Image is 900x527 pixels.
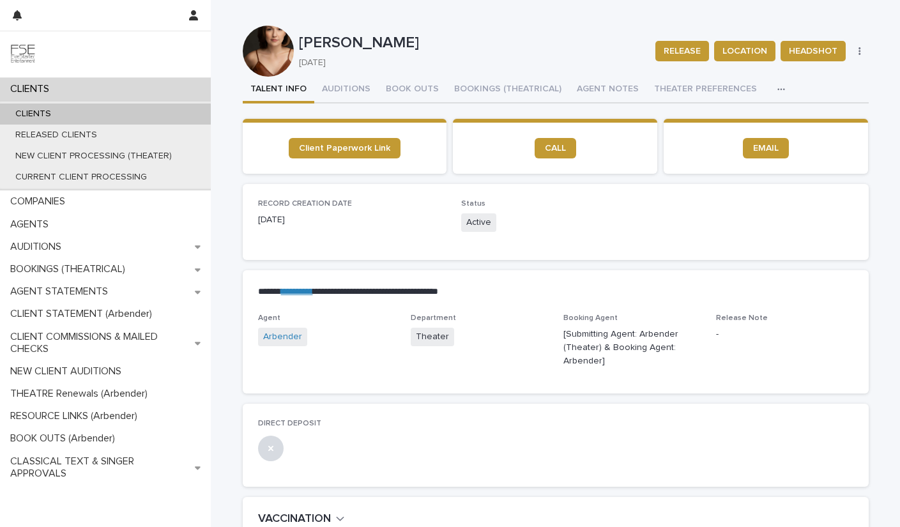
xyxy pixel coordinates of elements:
[5,130,107,141] p: RELEASED CLIENTS
[258,420,321,427] span: DIRECT DEPOSIT
[5,410,148,422] p: RESOURCE LINKS (Arbender)
[258,213,446,227] p: [DATE]
[461,213,496,232] span: Active
[258,512,331,526] h2: VACCINATION
[289,138,400,158] a: Client Paperwork Link
[722,45,767,57] span: LOCATION
[5,331,195,355] p: CLIENT COMMISSIONS & MAILED CHECKS
[299,57,641,68] p: [DATE]
[5,241,72,253] p: AUDITIONS
[563,314,618,322] span: Booking Agent
[5,432,125,445] p: BOOK OUTS (Arbender)
[5,109,61,119] p: CLIENTS
[664,45,701,57] span: RELEASE
[10,42,36,67] img: 9JgRvJ3ETPGCJDhvPVA5
[716,314,768,322] span: Release Note
[411,314,456,322] span: Department
[743,138,789,158] a: EMAIL
[5,286,118,298] p: AGENT STATEMENTS
[5,172,157,183] p: CURRENT CLIENT PROCESSING
[716,328,853,341] p: -
[5,388,158,400] p: THEATRE Renewals (Arbender)
[545,144,566,153] span: CALL
[411,328,454,346] span: Theater
[655,41,709,61] button: RELEASE
[781,41,846,61] button: HEADSHOT
[5,195,75,208] p: COMPANIES
[461,200,485,208] span: Status
[789,45,837,57] span: HEADSHOT
[299,144,390,153] span: Client Paperwork Link
[258,200,352,208] span: RECORD CREATION DATE
[378,77,446,103] button: BOOK OUTS
[5,83,59,95] p: CLIENTS
[5,218,59,231] p: AGENTS
[5,308,162,320] p: CLIENT STATEMENT (Arbender)
[646,77,765,103] button: THEATER PREFERENCES
[258,314,280,322] span: Agent
[569,77,646,103] button: AGENT NOTES
[563,328,701,367] p: [Submitting Agent: Arbender (Theater) & Booking Agent: Arbender]
[446,77,569,103] button: BOOKINGS (THEATRICAL)
[535,138,576,158] a: CALL
[5,151,182,162] p: NEW CLIENT PROCESSING (THEATER)
[258,512,345,526] button: VACCINATION
[243,77,314,103] button: TALENT INFO
[5,263,135,275] p: BOOKINGS (THEATRICAL)
[714,41,775,61] button: LOCATION
[5,455,195,480] p: CLASSICAL TEXT & SINGER APPROVALS
[299,34,646,52] p: [PERSON_NAME]
[263,330,302,344] a: Arbender
[753,144,779,153] span: EMAIL
[314,77,378,103] button: AUDITIONS
[5,365,132,378] p: NEW CLIENT AUDITIONS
